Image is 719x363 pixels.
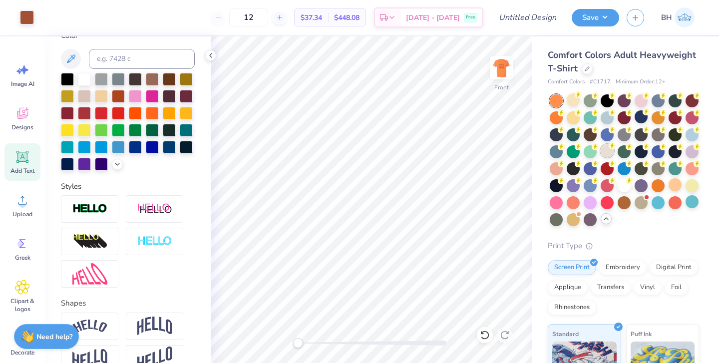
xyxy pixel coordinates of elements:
img: Arch [137,317,172,336]
span: $448.08 [334,12,359,23]
div: Print Type [548,240,699,252]
span: Comfort Colors [548,78,585,86]
div: Screen Print [548,260,596,275]
div: Applique [548,280,588,295]
span: Add Text [10,167,34,175]
span: BH [661,12,672,23]
a: BH [657,7,699,27]
div: Front [494,83,509,92]
span: Puff Ink [631,329,652,339]
img: Shadow [137,203,172,215]
div: Foil [665,280,688,295]
img: 3D Illusion [72,234,107,250]
img: Bella Hammerle [675,7,695,27]
input: e.g. 7428 c [89,49,195,69]
img: Negative Space [137,236,172,247]
img: Front [491,58,511,78]
span: Comfort Colors Adult Heavyweight T-Shirt [548,49,696,74]
img: Stroke [72,203,107,215]
div: Embroidery [599,260,647,275]
span: Greek [15,254,30,262]
span: Standard [552,329,579,339]
span: Designs [11,123,33,131]
span: $37.34 [301,12,322,23]
div: Digital Print [650,260,698,275]
span: # C1717 [590,78,611,86]
span: Minimum Order: 12 + [616,78,666,86]
div: Accessibility label [293,338,303,348]
span: Free [466,14,475,21]
span: [DATE] - [DATE] [406,12,460,23]
input: Untitled Design [491,7,564,27]
strong: Need help? [36,332,72,342]
span: Upload [12,210,32,218]
div: Rhinestones [548,300,596,315]
span: Image AI [11,80,34,88]
input: – – [229,8,268,26]
div: Vinyl [634,280,662,295]
span: Clipart & logos [6,297,39,313]
label: Styles [61,181,81,192]
div: Transfers [591,280,631,295]
button: Save [572,9,619,26]
label: Shapes [61,298,86,309]
img: Arc [72,320,107,333]
span: Decorate [10,349,34,357]
img: Free Distort [72,263,107,285]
